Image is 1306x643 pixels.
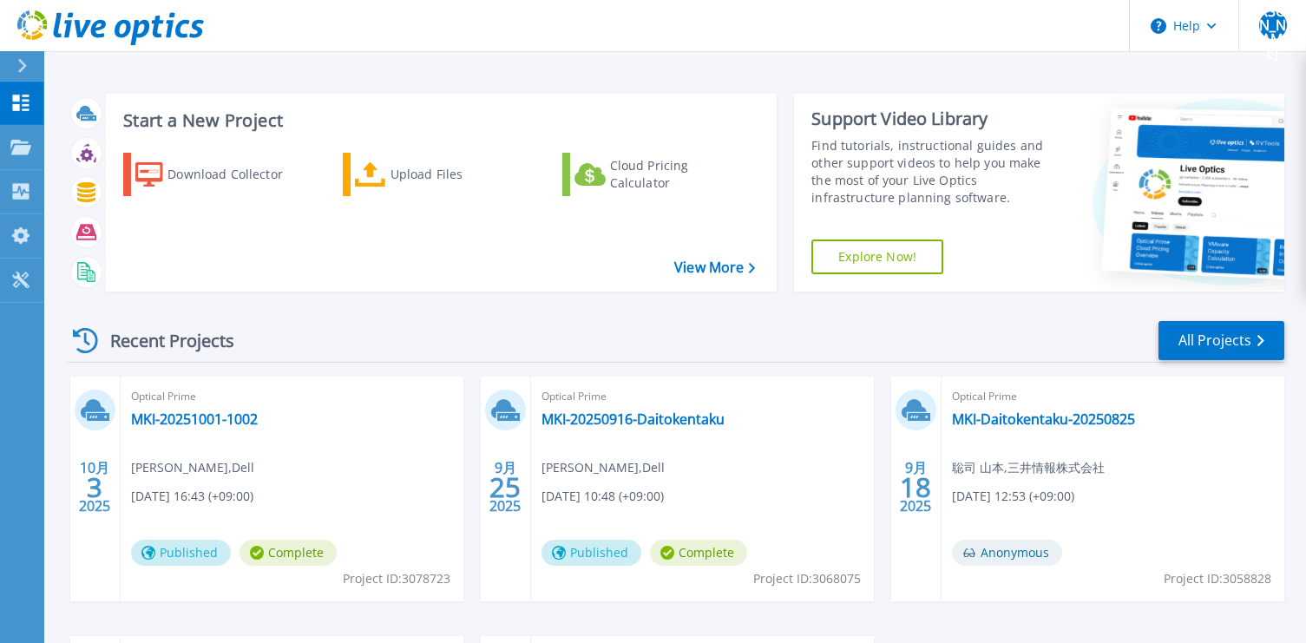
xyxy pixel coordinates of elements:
a: MKI-20251001-1002 [131,410,258,428]
a: Download Collector [123,153,317,196]
span: 25 [489,480,521,495]
span: [DATE] 12:53 (+09:00) [952,487,1074,506]
div: Cloud Pricing Calculator [610,157,749,192]
span: [DATE] 16:43 (+09:00) [131,487,253,506]
span: Optical Prime [541,387,863,406]
span: Published [541,540,641,566]
a: Explore Now! [811,239,943,274]
span: Published [131,540,231,566]
div: Download Collector [167,157,306,192]
span: Optical Prime [952,387,1274,406]
h3: Start a New Project [123,111,754,130]
a: Cloud Pricing Calculator [562,153,756,196]
div: Support Video Library [811,108,1057,130]
div: 10月 2025 [78,456,111,519]
span: 18 [900,480,931,495]
div: Recent Projects [67,319,258,362]
span: Project ID: 3058828 [1164,569,1271,588]
a: MKI-Daitokentaku-20250825 [952,410,1135,428]
div: 9月 2025 [489,456,522,519]
span: [DATE] 10:48 (+09:00) [541,487,664,506]
div: 9月 2025 [899,456,932,519]
a: View More [674,259,755,276]
span: Anonymous [952,540,1062,566]
a: Upload Files [343,153,536,196]
span: Complete [240,540,337,566]
div: Upload Files [390,157,529,192]
a: All Projects [1158,321,1284,360]
span: Complete [650,540,747,566]
a: MKI-20250916-Daitokentaku [541,410,725,428]
span: 3 [87,480,102,495]
div: Find tutorials, instructional guides and other support videos to help you make the most of your L... [811,137,1057,207]
span: Project ID: 3078723 [343,569,450,588]
span: [PERSON_NAME] , Dell [541,458,665,477]
span: 聡司 山本 , 三井情報株式会社 [952,458,1105,477]
span: [PERSON_NAME] , Dell [131,458,254,477]
span: Optical Prime [131,387,453,406]
span: Project ID: 3068075 [753,569,861,588]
